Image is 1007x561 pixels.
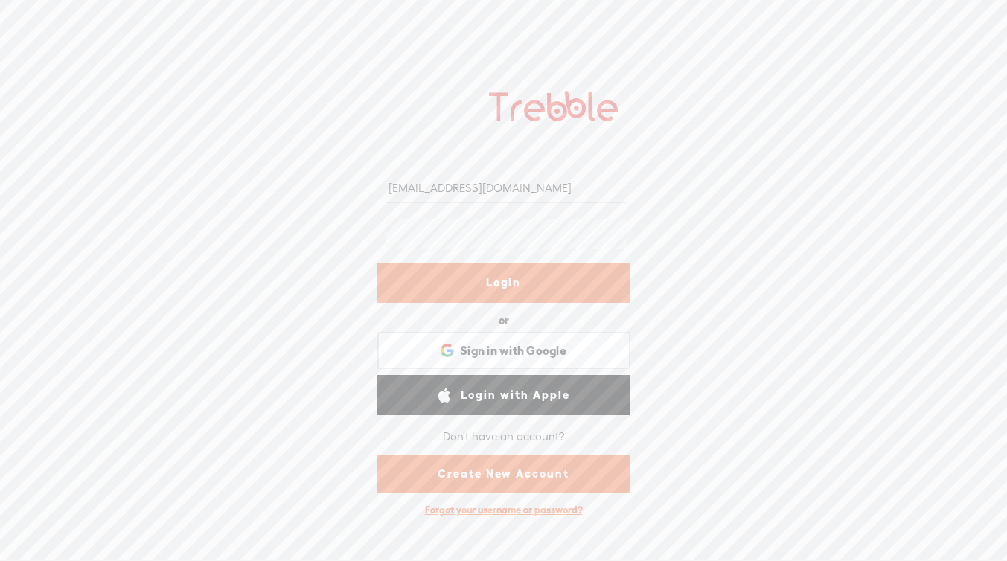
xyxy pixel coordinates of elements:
span: Sign in with Google [460,343,566,359]
div: Sign in with Google [377,332,630,369]
a: Login with Apple [377,375,630,415]
div: Don't have an account? [443,420,565,452]
div: Forgot your username or password? [418,496,590,524]
input: Username [386,174,627,203]
a: Login [377,263,630,303]
div: or [499,309,509,333]
a: Create New Account [377,455,630,493]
